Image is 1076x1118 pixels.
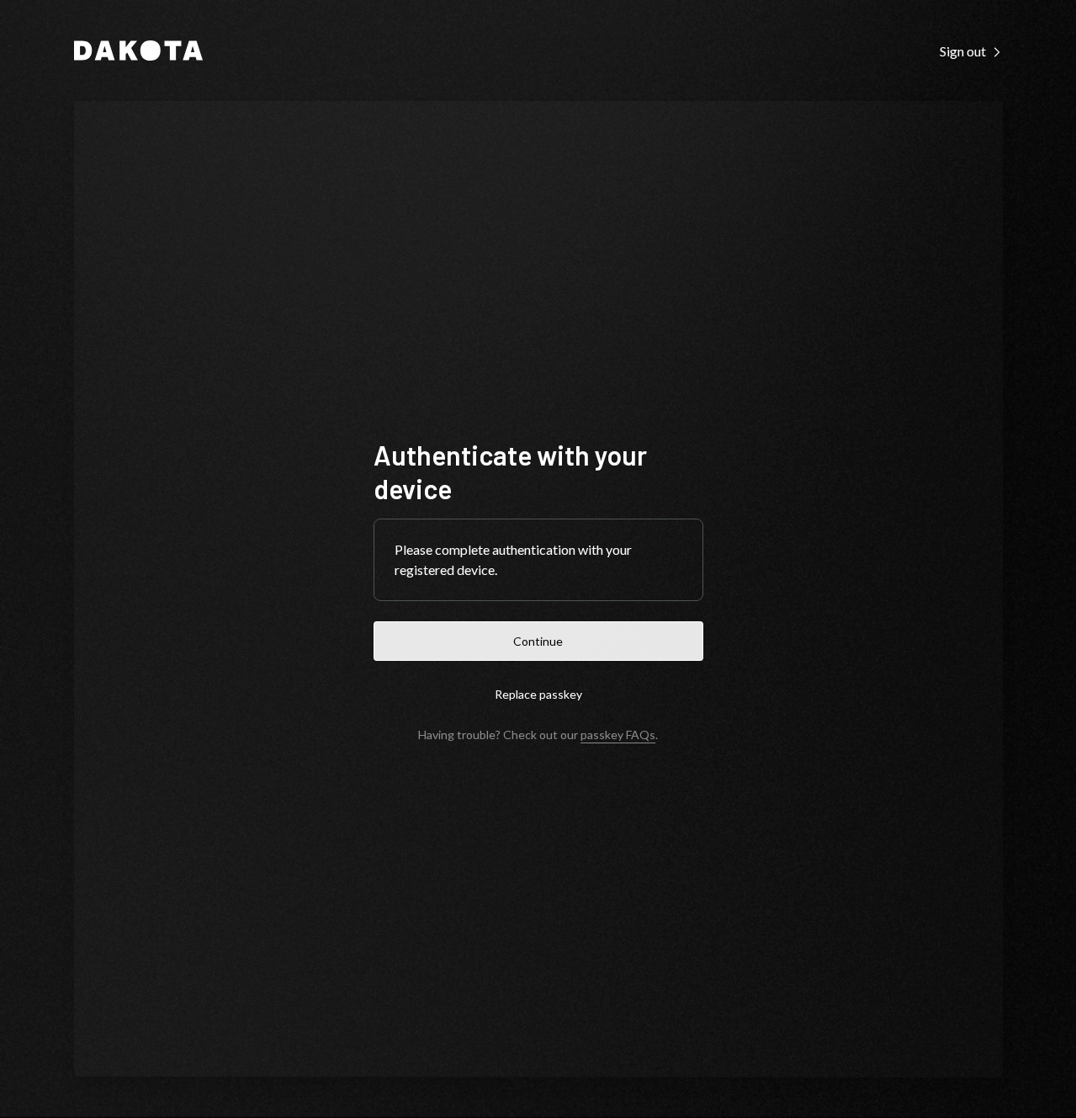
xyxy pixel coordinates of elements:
div: Sign out [940,43,1003,60]
h1: Authenticate with your device [374,438,703,505]
button: Replace passkey [374,674,703,714]
button: Continue [374,621,703,661]
div: Please complete authentication with your registered device. [395,540,682,580]
a: passkey FAQs [580,727,655,743]
div: Having trouble? Check out our . [418,727,658,742]
a: Sign out [940,41,1003,60]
